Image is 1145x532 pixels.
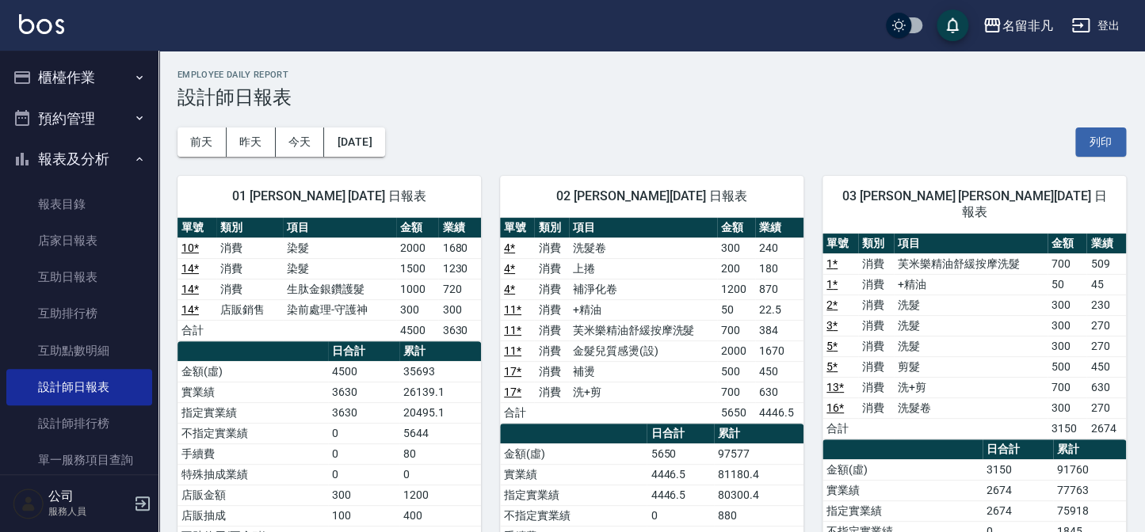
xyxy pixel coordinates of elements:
[1086,315,1126,336] td: 270
[177,402,328,423] td: 指定實業績
[1075,127,1126,157] button: 列印
[569,320,717,340] td: 芙米樂精油舒緩按摩洗髮
[6,259,152,295] a: 互助日報表
[276,127,325,157] button: 今天
[197,188,462,204] span: 01 [PERSON_NAME] [DATE] 日報表
[1002,16,1052,36] div: 名留非凡
[216,237,283,258] td: 消費
[328,341,399,362] th: 日合計
[396,279,439,299] td: 1000
[858,274,894,294] td: 消費
[177,127,227,157] button: 前天
[755,402,803,423] td: 4446.5
[6,139,152,180] button: 報表及分析
[714,484,803,505] td: 80300.4
[755,279,803,299] td: 870
[569,299,717,320] td: +精油
[858,397,894,418] td: 消費
[6,405,152,442] a: 設計師排行榜
[328,464,399,484] td: 0
[500,218,803,424] table: a dense table
[328,382,399,402] td: 3630
[755,340,803,361] td: 1670
[647,443,714,464] td: 5650
[177,484,328,505] td: 店販金額
[842,188,1107,220] span: 03 [PERSON_NAME] [PERSON_NAME][DATE] 日報表
[177,218,481,341] table: a dense table
[519,188,784,204] span: 02 [PERSON_NAME][DATE] 日報表
[48,504,129,519] p: 服務人員
[534,320,568,340] td: 消費
[755,382,803,402] td: 630
[569,218,717,238] th: 項目
[534,258,568,279] td: 消費
[396,320,439,340] td: 4500
[1086,418,1126,439] td: 2674
[328,505,399,526] td: 100
[177,464,328,484] td: 特殊抽成業績
[822,480,983,500] td: 實業績
[500,505,647,526] td: 不指定實業績
[177,382,328,402] td: 實業績
[399,505,481,526] td: 400
[6,442,152,478] a: 單一服務項目查詢
[534,382,568,402] td: 消費
[717,382,755,402] td: 700
[438,279,481,299] td: 720
[177,443,328,464] td: 手續費
[983,500,1053,521] td: 2674
[755,237,803,258] td: 240
[227,127,276,157] button: 昨天
[328,443,399,464] td: 0
[858,315,894,336] td: 消費
[500,443,647,464] td: 金額(虛)
[983,459,1053,480] td: 3150
[324,127,384,157] button: [DATE]
[976,9,1059,42] button: 名留非凡
[1053,459,1126,480] td: 91760
[177,361,328,382] td: 金額(虛)
[1065,11,1126,40] button: 登出
[399,382,481,402] td: 26139.1
[177,423,328,443] td: 不指定實業績
[1086,397,1126,418] td: 270
[1053,439,1126,460] th: 累計
[647,484,714,505] td: 4446.5
[177,86,1126,108] h3: 設計師日報表
[894,294,1048,315] td: 洗髮
[714,424,803,444] th: 累計
[1086,234,1126,254] th: 業績
[858,234,894,254] th: 類別
[438,299,481,320] td: 300
[755,361,803,382] td: 450
[6,369,152,405] a: 設計師日報表
[283,237,396,258] td: 染髮
[1048,315,1087,336] td: 300
[328,423,399,443] td: 0
[822,459,983,480] td: 金額(虛)
[328,484,399,505] td: 300
[216,218,283,238] th: 類別
[858,336,894,356] td: 消費
[822,500,983,521] td: 指定實業績
[399,361,481,382] td: 35693
[1086,274,1126,294] td: 45
[858,253,894,274] td: 消費
[534,340,568,361] td: 消費
[717,299,755,320] td: 50
[48,488,129,504] h5: 公司
[534,237,568,258] td: 消費
[6,57,152,98] button: 櫃檯作業
[283,258,396,279] td: 染髮
[714,505,803,526] td: 880
[1048,377,1087,397] td: 700
[717,361,755,382] td: 500
[534,279,568,299] td: 消費
[569,258,717,279] td: 上捲
[6,186,152,222] a: 報表目錄
[569,340,717,361] td: 金髮兒質感燙(設)
[396,258,439,279] td: 1500
[500,218,534,238] th: 單號
[755,299,803,320] td: 22.5
[399,402,481,423] td: 20495.1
